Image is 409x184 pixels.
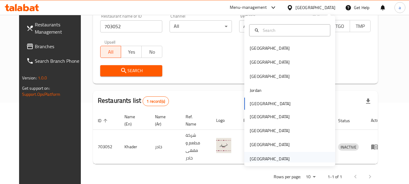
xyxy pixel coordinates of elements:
[35,57,83,65] span: Search Branch Phone
[250,113,290,120] div: [GEOGRAPHIC_DATA]
[100,20,162,32] input: Search for restaurant name or ID..
[35,43,83,50] span: Branches
[143,99,169,104] span: 1 record(s)
[98,96,169,106] h2: Restaurants list
[104,40,116,44] label: Upsell
[239,20,301,32] div: All
[22,84,50,92] span: Get support on:
[22,74,37,82] span: Version:
[239,130,260,164] td: 1
[239,111,260,130] th: Branches
[250,45,290,52] div: [GEOGRAPHIC_DATA]
[100,46,121,58] button: All
[186,113,204,128] span: Ref. Name
[399,4,401,11] span: a
[350,20,371,32] button: TMP
[120,130,150,164] td: Khader
[250,73,290,80] div: [GEOGRAPHIC_DATA]
[35,21,83,35] span: Restaurants Management
[328,173,342,181] p: 1-1 of 1
[21,54,87,68] a: Search Branch Phone
[181,130,211,164] td: شركة مطعم و مقهى خادر
[141,46,162,58] button: No
[250,156,290,162] div: [GEOGRAPHIC_DATA]
[260,27,326,34] input: Search
[150,130,181,164] td: خادر
[250,59,290,65] div: [GEOGRAPHIC_DATA]
[93,130,120,164] td: 703052
[155,113,173,128] span: Name (Ar)
[338,144,359,151] span: INACTIVE
[38,74,47,82] span: 1.0.0
[22,90,61,98] a: Support.OpsPlatform
[274,173,301,181] p: Rows per page:
[250,127,290,134] div: [GEOGRAPHIC_DATA]
[338,117,358,124] span: Status
[371,143,382,150] div: Menu
[103,48,119,56] span: All
[329,20,350,32] button: TGO
[100,65,162,76] button: Search
[230,4,267,11] div: Menu-management
[21,39,87,54] a: Branches
[352,22,368,31] span: TMP
[250,141,290,148] div: [GEOGRAPHIC_DATA]
[105,67,157,75] span: Search
[303,172,318,182] div: Rows per page:
[366,111,387,130] th: Action
[124,113,143,128] span: Name (En)
[144,48,160,56] span: No
[295,4,335,11] div: [GEOGRAPHIC_DATA]
[143,96,169,106] div: Total records count
[170,20,232,32] div: All
[98,117,109,124] span: ID
[332,22,348,31] span: TGO
[124,48,139,56] span: Yes
[361,94,375,109] div: Export file
[93,111,387,164] table: enhanced table
[121,46,142,58] button: Yes
[216,138,231,153] img: Khader
[21,17,87,39] a: Restaurants Management
[338,143,359,151] div: INACTIVE
[211,111,239,130] th: Logo
[250,87,262,94] div: Jordan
